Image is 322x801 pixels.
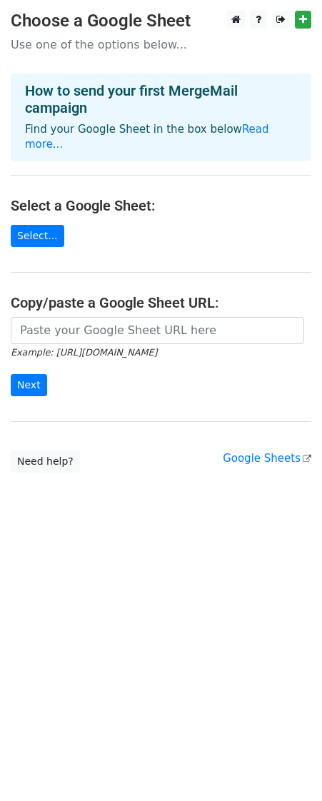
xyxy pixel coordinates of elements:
h3: Choose a Google Sheet [11,11,311,31]
h4: Copy/paste a Google Sheet URL: [11,294,311,311]
a: Need help? [11,450,80,473]
input: Next [11,374,47,396]
h4: How to send your first MergeMail campaign [25,82,297,116]
small: Example: [URL][DOMAIN_NAME] [11,347,157,358]
input: Paste your Google Sheet URL here [11,317,304,344]
p: Use one of the options below... [11,37,311,52]
a: Google Sheets [223,452,311,465]
p: Find your Google Sheet in the box below [25,122,297,152]
h4: Select a Google Sheet: [11,197,311,214]
a: Read more... [25,123,269,151]
a: Select... [11,225,64,247]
